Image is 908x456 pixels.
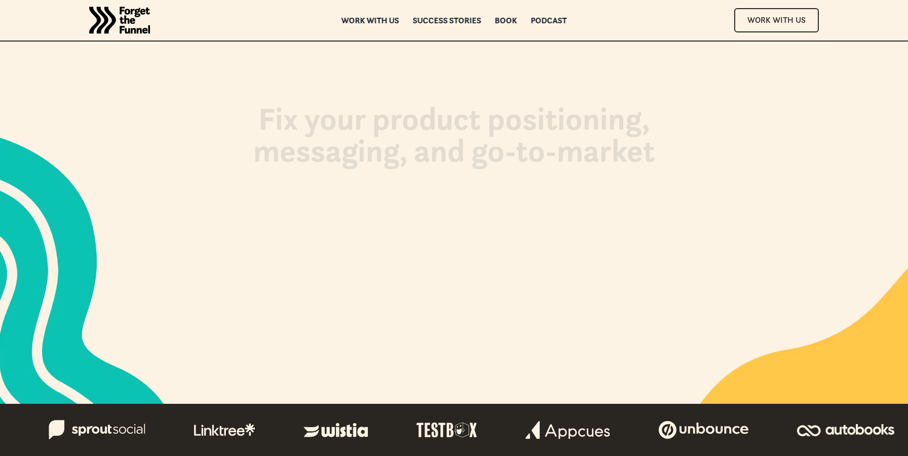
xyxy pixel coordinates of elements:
[342,17,399,24] a: Work with us
[319,173,590,194] div: with the speed and rigor [DATE] demands.
[495,17,517,24] a: Book
[180,103,728,176] h1: Fix your product positioning, messaging, and go-to-market
[413,17,481,24] a: Success Stories
[734,8,819,32] a: Work With Us
[531,17,567,24] a: Podcast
